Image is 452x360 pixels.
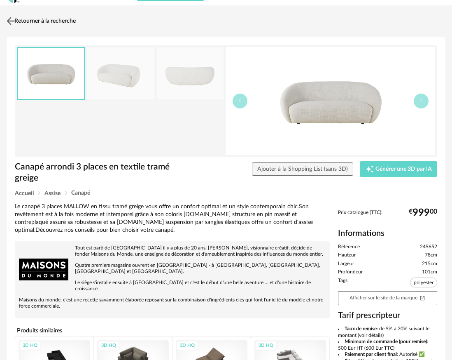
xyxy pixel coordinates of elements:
span: Open In New icon [419,295,425,300]
img: canape-arrondi-3-places-en-textile-trame-greige-1000-7-3-249652_4.jpg [87,47,154,100]
span: Profondeur [338,269,363,275]
h4: Produits similaires [15,325,330,336]
div: Breadcrumb [15,190,437,196]
span: Canapé [71,190,90,196]
span: Accueil [15,191,34,196]
span: 101cm [422,269,437,275]
span: Creation icon [366,165,374,173]
img: svg+xml;base64,PHN2ZyB3aWR0aD0iMjQiIGhlaWdodD0iMjQiIHZpZXdCb3g9IjAgMCAyNCAyNCIgZmlsbD0ibm9uZSIgeG... [5,15,17,27]
a: Retourner à la recherche [5,12,76,30]
span: 215cm [422,261,437,267]
div: 3D HQ [19,341,41,351]
span: Ajouter à la Shopping List (sans 3D) [257,166,348,172]
span: Largeur [338,261,354,267]
span: Hauteur [338,252,356,259]
span: 999 [412,210,430,216]
div: 3D HQ [255,341,277,351]
a: Afficher sur le site de la marqueOpen In New icon [338,291,438,305]
span: Assise [44,191,61,196]
div: Le canapé 3 places MALLOW en tissu tramé greige vous offre un confort optimal et un style contemp... [15,203,330,234]
img: canape-arrondi-3-places-en-textile-trame-greige-1000-7-3-249652_1.jpg [18,48,84,99]
li: : 500 Eur HT (600 Eur TTC) [338,339,438,351]
span: Générer une 3D par IA [375,166,432,172]
p: Tout est parti de [GEOGRAPHIC_DATA] il y a plus de 20 ans. [PERSON_NAME], visionnaire créatif, dé... [19,245,326,257]
span: 249652 [420,244,437,250]
div: 3D HQ [176,341,198,351]
div: Prix catalogue (TTC): [338,209,438,223]
p: Maisons du monde, c'est une recette savamment élaborée reposant sur la combinaison d'ingrédients ... [19,297,326,309]
div: 3D HQ [98,341,120,351]
h1: Canapé arrondi 3 places en textile tramé greige [15,161,186,184]
h2: Informations [338,228,438,239]
b: Minimum de commande (pour remise) [345,339,427,344]
li: : Autorisé ✅ [338,351,438,358]
p: Le siège s'installe ensuite à [GEOGRAPHIC_DATA] et c'est le début d'une belle aventure.... et d'u... [19,280,326,292]
img: canape-arrondi-3-places-en-textile-trame-greige-1000-7-3-249652_1.jpg [226,47,435,155]
h3: Tarif prescripteur [338,310,438,321]
b: Paiement par client final [345,352,397,357]
li: : de 5% à 20% suivant le montant (voir détails) [338,326,438,339]
span: Référence [338,244,360,250]
img: canape-arrondi-3-places-en-textile-trame-greige-1000-7-3-249652_5.jpg [157,47,224,100]
span: polyester [410,278,437,287]
span: 78cm [425,252,437,259]
button: Creation icon Générer une 3D par IA [360,161,437,177]
span: Tags [338,278,347,289]
img: brand logo [19,245,68,294]
p: Quatre premiers magasins ouvrent en [GEOGRAPHIC_DATA] - à [GEOGRAPHIC_DATA], [GEOGRAPHIC_DATA], [... [19,262,326,275]
b: Taux de remise [345,326,377,331]
div: € 00 [409,210,437,216]
button: Ajouter à la Shopping List (sans 3D) [252,162,354,176]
